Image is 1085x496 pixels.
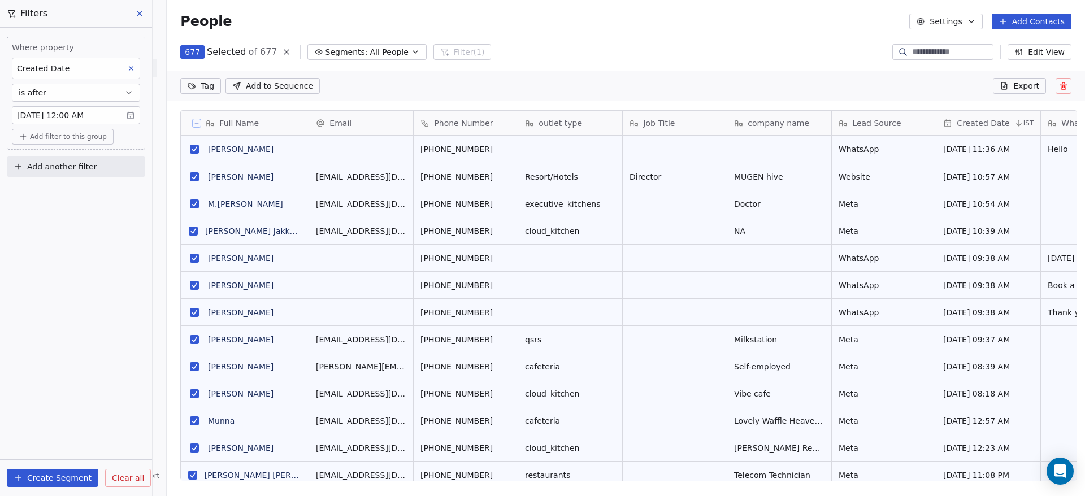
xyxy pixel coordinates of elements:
[420,334,511,345] span: [PHONE_NUMBER]
[420,388,511,399] span: [PHONE_NUMBER]
[316,361,406,372] span: [PERSON_NAME][EMAIL_ADDRESS][DOMAIN_NAME]
[943,334,1034,345] span: [DATE] 09:37 AM
[943,253,1034,264] span: [DATE] 09:38 AM
[180,78,221,94] button: Tag
[205,471,338,480] a: [PERSON_NAME] [PERSON_NAME]
[316,334,406,345] span: [EMAIL_ADDRESS][DOMAIN_NAME]
[1047,458,1074,485] div: Open Intercom Messenger
[839,253,929,264] span: WhatsApp
[185,46,200,58] span: 677
[208,443,274,453] a: [PERSON_NAME]
[205,227,327,236] a: [PERSON_NAME] Jakkamshetty
[839,198,929,210] span: Meta
[734,442,824,454] span: [PERSON_NAME] Recording Studio
[208,362,274,371] a: [PERSON_NAME]
[316,171,406,182] span: [EMAIL_ADDRESS][DOMAIN_NAME]
[525,225,615,237] span: cloud_kitchen
[957,118,1009,129] span: Created Date
[839,415,929,427] span: Meta
[208,281,274,290] a: [PERSON_NAME]
[208,335,274,344] a: [PERSON_NAME]
[208,145,274,154] a: [PERSON_NAME]
[852,118,901,129] span: Lead Source
[839,388,929,399] span: Meta
[993,78,1046,94] button: Export
[208,172,274,181] a: [PERSON_NAME]
[208,254,274,263] a: [PERSON_NAME]
[420,469,511,481] span: [PHONE_NUMBER]
[208,308,274,317] a: [PERSON_NAME]
[943,143,1034,155] span: [DATE] 11:36 AM
[734,225,824,237] span: NA
[839,280,929,291] span: WhatsApp
[180,45,205,59] button: 677
[943,171,1034,182] span: [DATE] 10:57 AM
[414,111,518,135] div: Phone Number
[1013,80,1039,92] span: Export
[420,442,511,454] span: [PHONE_NUMBER]
[1023,119,1034,128] span: IST
[734,334,824,345] span: Milkstation
[734,198,824,210] span: Doctor
[225,78,320,94] button: Add to Sequence
[207,45,246,59] span: Selected
[433,44,492,60] button: Filter(1)
[525,198,615,210] span: executive_kitchens
[734,171,824,182] span: MUGEN hive
[208,199,283,208] a: M.[PERSON_NAME]
[420,198,511,210] span: [PHONE_NUMBER]
[748,118,809,129] span: company name
[943,280,1034,291] span: [DATE] 09:38 AM
[832,111,936,135] div: Lead Source
[420,361,511,372] span: [PHONE_NUMBER]
[316,388,406,399] span: [EMAIL_ADDRESS][DOMAIN_NAME]
[316,442,406,454] span: [EMAIL_ADDRESS][DOMAIN_NAME]
[839,171,929,182] span: Website
[420,307,511,318] span: [PHONE_NUMBER]
[943,225,1034,237] span: [DATE] 10:39 AM
[623,111,727,135] div: Job Title
[525,415,615,427] span: cafeteria
[839,143,929,155] span: WhatsApp
[370,46,409,58] span: All People
[316,225,406,237] span: [EMAIL_ADDRESS][DOMAIN_NAME]
[1008,44,1071,60] button: Edit View
[316,415,406,427] span: [EMAIL_ADDRESS][DOMAIN_NAME]
[329,118,351,129] span: Email
[420,415,511,427] span: [PHONE_NUMBER]
[309,111,413,135] div: Email
[943,198,1034,210] span: [DATE] 10:54 AM
[943,415,1034,427] span: [DATE] 12:57 AM
[420,225,511,237] span: [PHONE_NUMBER]
[839,442,929,454] span: Meta
[525,334,615,345] span: qsrs
[839,225,929,237] span: Meta
[734,361,824,372] span: Self-employed
[208,389,274,398] a: [PERSON_NAME]
[734,469,824,481] span: Telecom Technician
[734,388,824,399] span: Vibe cafe
[525,171,615,182] span: Resort/Hotels
[839,361,929,372] span: Meta
[248,45,277,59] span: of 677
[643,118,675,129] span: Job Title
[219,118,259,129] span: Full Name
[420,253,511,264] span: [PHONE_NUMBER]
[936,111,1040,135] div: Created DateIST
[201,80,214,92] span: Tag
[434,118,493,129] span: Phone Number
[180,13,232,30] span: People
[943,442,1034,454] span: [DATE] 12:23 AM
[181,136,309,481] div: grid
[181,111,309,135] div: Full Name
[992,14,1071,29] button: Add Contacts
[518,111,622,135] div: outlet type
[316,198,406,210] span: [EMAIL_ADDRESS][DOMAIN_NAME]
[525,469,615,481] span: restaurants
[316,469,406,481] span: [EMAIL_ADDRESS][DOMAIN_NAME]
[943,361,1034,372] span: [DATE] 08:39 AM
[525,442,615,454] span: cloud_kitchen
[420,143,511,155] span: [PHONE_NUMBER]
[734,415,824,427] span: Lovely Waffle Heaven's
[839,334,929,345] span: Meta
